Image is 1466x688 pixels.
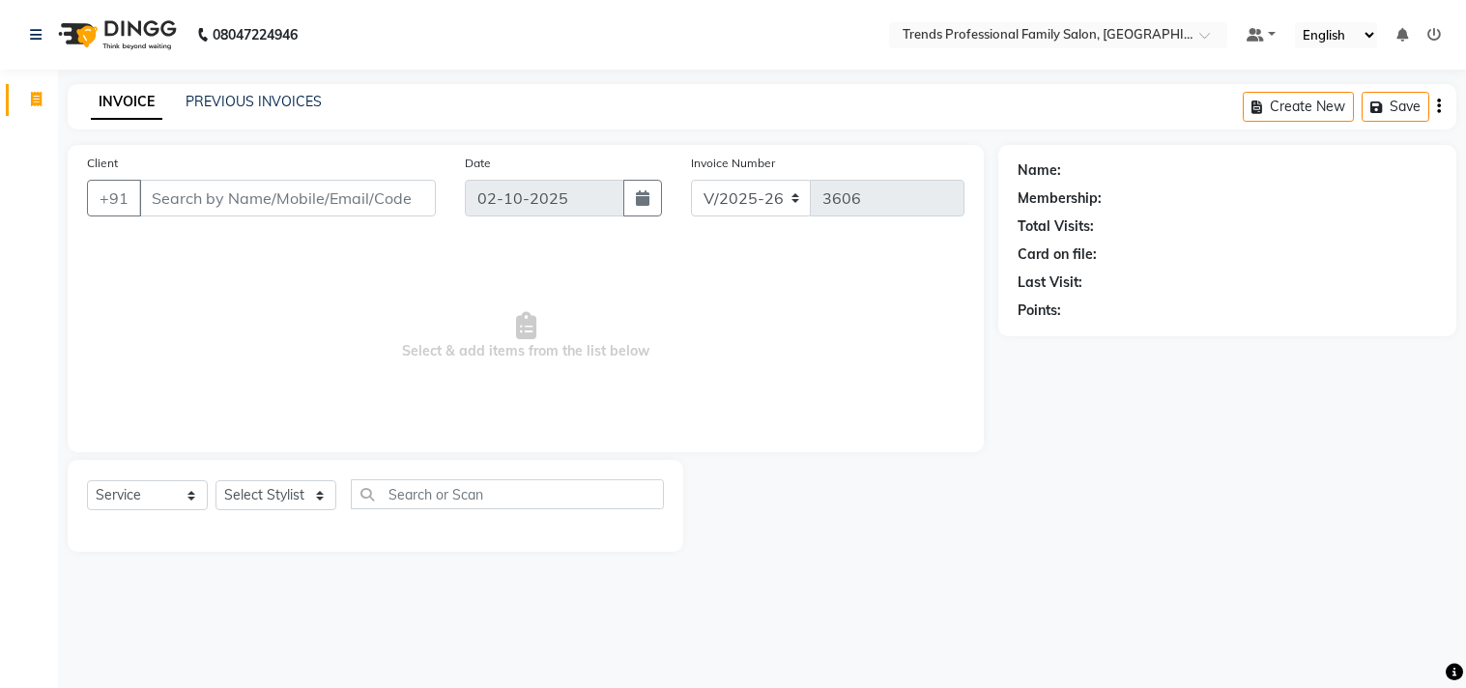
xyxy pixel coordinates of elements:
[691,155,775,172] label: Invoice Number
[1018,244,1097,265] div: Card on file:
[1018,301,1061,321] div: Points:
[351,479,664,509] input: Search or Scan
[213,8,298,62] b: 08047224946
[87,180,141,216] button: +91
[1243,92,1354,122] button: Create New
[465,155,491,172] label: Date
[1018,160,1061,181] div: Name:
[186,93,322,110] a: PREVIOUS INVOICES
[1018,188,1102,209] div: Membership:
[87,155,118,172] label: Client
[139,180,436,216] input: Search by Name/Mobile/Email/Code
[87,240,964,433] span: Select & add items from the list below
[49,8,182,62] img: logo
[91,85,162,120] a: INVOICE
[1362,92,1429,122] button: Save
[1018,216,1094,237] div: Total Visits:
[1018,272,1082,293] div: Last Visit:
